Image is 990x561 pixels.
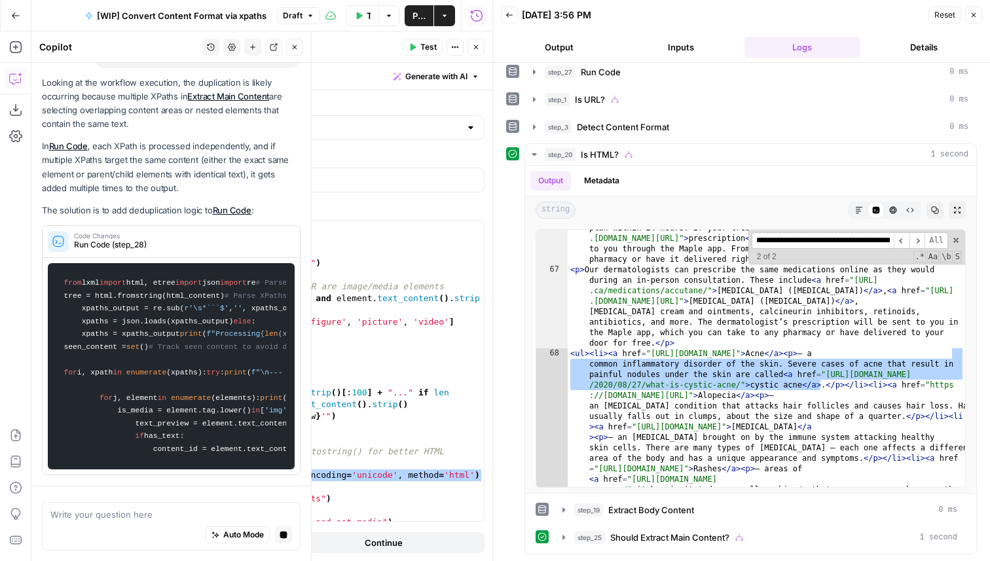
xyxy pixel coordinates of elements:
span: 1 second [930,149,968,160]
button: Output [530,171,571,190]
a: Run Code [49,141,88,151]
p: The solution is to add deduplication logic to : [42,204,301,217]
button: Continue [285,532,482,553]
span: step_20 [545,148,576,161]
button: Inputs [623,37,739,58]
p: Looking at the workflow execution, the duplication is likely occurring because multiple XPaths in... [42,76,301,132]
span: from [64,279,81,287]
div: Copilot [39,41,198,54]
span: 0 ms [949,66,968,78]
span: Reset [934,9,955,21]
span: Is URL? [575,93,605,106]
span: [WIP] Convert Content Format via xpaths [97,9,266,22]
span: import [220,279,247,287]
span: enumerate [171,394,211,402]
span: step_25 [574,531,605,544]
span: 2 of 2 [752,251,782,262]
span: in [251,407,261,414]
span: if [135,432,144,440]
span: CaseSensitive Search [927,251,939,262]
span: Alt-Enter [925,232,948,249]
span: Is HTML? [581,148,619,161]
button: 0 ms [525,62,976,82]
span: Whole Word Search [940,251,952,262]
button: Details [866,37,982,58]
button: 1 second [525,144,976,165]
span: len [265,330,278,338]
span: import [175,279,202,287]
span: Run Code (step_28) [74,239,287,251]
span: enumerate [126,369,166,376]
span: Search In Selection [954,251,961,262]
span: Draft [283,10,302,22]
button: [WIP] Convert Content Format via xpaths [77,5,274,26]
button: 0 ms [525,117,976,137]
span: # Parse HTML content from step_19 [256,279,403,287]
span: # Parse XPaths from step_24 [225,292,345,300]
span: Should Extract Main Content? [610,531,729,544]
span: f"\n--- XPath / ---" [251,369,412,376]
span: # Track seen content to avoid duplicates [149,343,327,351]
p: In , each XPath is processed independently, and if multiple XPaths target the same content (eithe... [42,139,301,195]
span: step_27 [545,65,576,79]
span: step_19 [574,503,603,516]
button: 1 second [555,527,965,548]
span: string [536,202,576,219]
span: in [158,394,167,402]
button: 0 ms [525,89,976,110]
button: Auto Mode [206,526,270,543]
span: Code Changes [74,232,287,239]
span: Continue [365,536,403,549]
span: ​ [909,232,925,249]
div: 66 [536,212,568,264]
span: step_3 [545,120,572,134]
span: in [113,369,122,376]
span: 'img' [265,407,287,414]
span: Detect Content Format [577,120,669,134]
span: try [207,369,220,376]
a: Extract Main Content [187,91,269,101]
button: Draft [277,7,320,24]
span: Auto Mode [223,529,264,541]
button: Output [501,37,617,58]
button: Logs [744,37,861,58]
span: for [100,394,113,402]
button: Generate with AI [388,68,485,85]
span: print [260,394,282,402]
span: RegExp Search [913,251,925,262]
span: r'\s*```$' [184,304,229,312]
button: Test Workflow [346,5,378,26]
span: ​ [894,232,909,249]
a: Run Code [213,205,251,215]
span: Publish [412,9,426,22]
span: 0 ms [949,94,968,105]
span: set [126,343,139,351]
button: Metadata [576,171,627,190]
span: Test [420,41,437,53]
button: Publish [405,5,433,26]
span: { (xpaths)} [260,330,318,338]
div: 1 second [525,166,976,554]
span: step_1 [545,93,570,106]
span: 0 ms [949,121,968,133]
code: lxml html, etree json re html_content = step_19[ ] tree = html.fromstring(html_content) xpaths_ou... [56,270,286,463]
span: 0 ms [938,504,957,516]
span: Run Code [581,65,621,79]
span: import [100,279,126,287]
button: 0 ms [555,499,965,520]
span: Extract Body Content [608,503,694,516]
span: else [233,317,251,325]
span: print [180,330,202,338]
button: Reset [928,7,961,24]
span: print [225,369,247,376]
span: Test Workflow [367,9,371,22]
button: Test [403,39,443,56]
span: f"Processing XPaths" [207,330,350,338]
span: Generate with AI [405,71,467,82]
span: for [64,369,77,376]
span: '' [233,304,242,312]
span: 1 second [919,532,957,543]
div: 67 [536,264,568,348]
